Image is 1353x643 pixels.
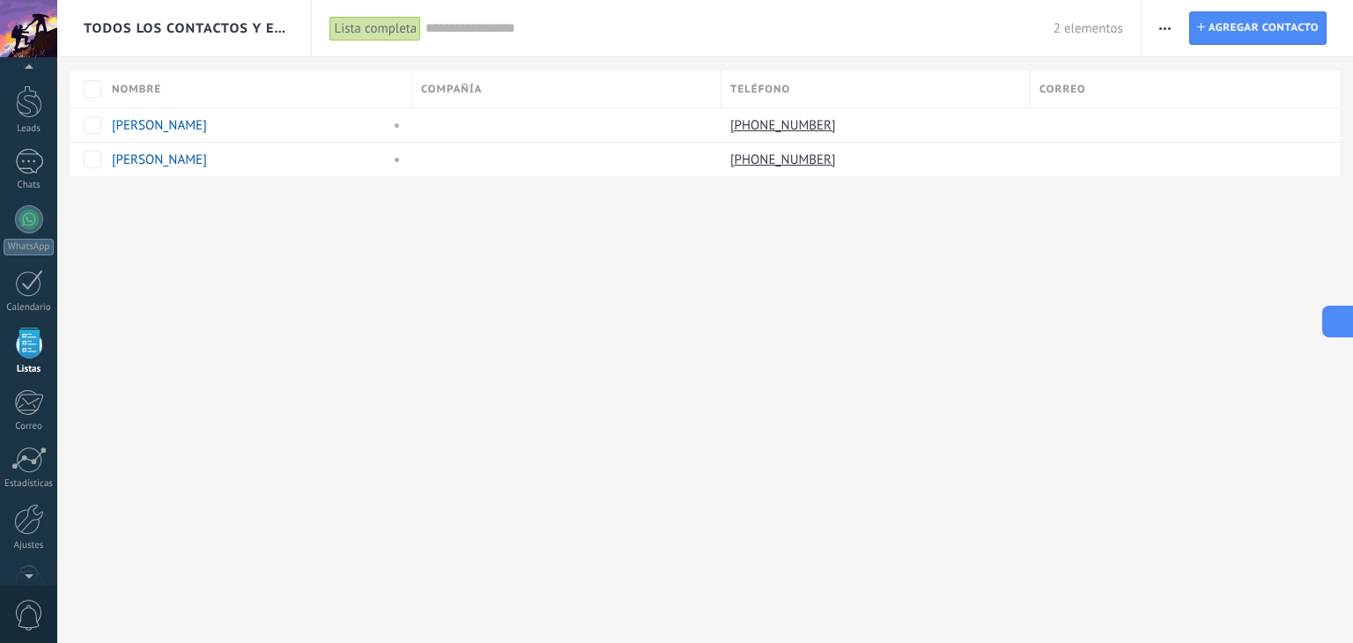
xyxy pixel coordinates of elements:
div: WhatsApp [4,239,54,255]
span: Correo [1039,81,1086,98]
span: Teléfono [730,81,790,98]
div: Chats [4,180,55,191]
span: Compañía [421,81,482,98]
a: [PHONE_NUMBER] [730,117,839,133]
span: Nombre [112,81,161,98]
div: Listas [4,364,55,375]
div: Lista completa [329,16,421,41]
a: Agregar contacto [1189,11,1327,45]
a: [PERSON_NAME] [112,117,207,134]
span: 2 elementos [1054,20,1123,37]
a: [PHONE_NUMBER] [730,152,839,167]
div: Calendario [4,302,55,314]
button: Más [1152,11,1178,45]
div: Leads [4,123,55,135]
a: [PERSON_NAME] [112,152,207,168]
span: Todos los contactos y empresas [84,20,286,37]
span: Agregar contacto [1209,12,1319,44]
div: Correo [4,421,55,432]
div: Ajustes [4,540,55,551]
div: Estadísticas [4,478,55,490]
